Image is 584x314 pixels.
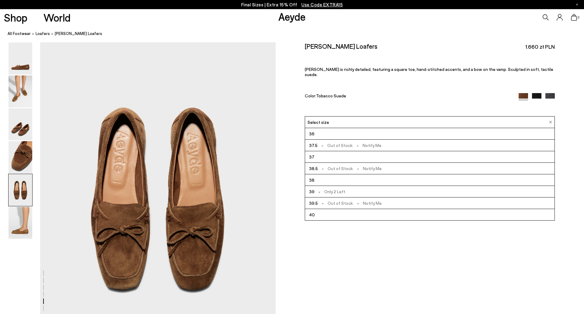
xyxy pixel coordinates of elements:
[305,93,510,100] div: Color:
[571,14,577,21] a: 0
[577,16,580,19] span: 0
[309,130,315,138] span: 36
[318,166,328,171] span: -
[55,30,102,37] span: [PERSON_NAME] Loafers
[318,141,381,149] span: Out of Stock Notify Me
[278,10,306,23] a: Aeyde
[9,43,32,75] img: Jasper Moccasin Loafers - Image 1
[305,67,555,77] p: [PERSON_NAME] is richly detailed, featuring a square toe, hand-stitched accents, and a bow on the...
[43,12,71,23] a: World
[315,188,345,195] span: Only 2 Left
[305,42,377,50] h2: [PERSON_NAME] Loafers
[36,31,50,36] span: Loafers
[309,211,315,218] span: 40
[318,199,382,207] span: Out of Stock Notify Me
[353,201,363,206] span: -
[316,93,346,98] span: Tobacco Suede
[318,165,382,172] span: Out of Stock Notify Me
[353,166,363,171] span: -
[36,30,50,37] a: Loafers
[241,1,343,9] p: Final Sizes | Extra 15% Off
[9,174,32,206] img: Jasper Moccasin Loafers - Image 5
[353,143,362,148] span: -
[9,108,32,140] img: Jasper Moccasin Loafers - Image 3
[309,153,315,161] span: 37
[9,141,32,173] img: Jasper Moccasin Loafers - Image 4
[8,30,31,37] a: All Footwear
[309,176,315,184] span: 38
[301,2,343,7] span: Navigate to /collections/ss25-final-sizes
[309,141,318,149] span: 37.5
[309,199,318,207] span: 39.5
[309,188,315,195] span: 39
[8,26,584,42] nav: breadcrumb
[315,189,324,194] span: -
[9,75,32,107] img: Jasper Moccasin Loafers - Image 2
[308,119,329,125] span: Select size
[9,207,32,239] img: Jasper Moccasin Loafers - Image 6
[318,201,328,206] span: -
[525,43,555,51] span: 1.660 zł PLN
[309,165,318,172] span: 38.5
[318,143,327,148] span: -
[4,12,27,23] a: Shop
